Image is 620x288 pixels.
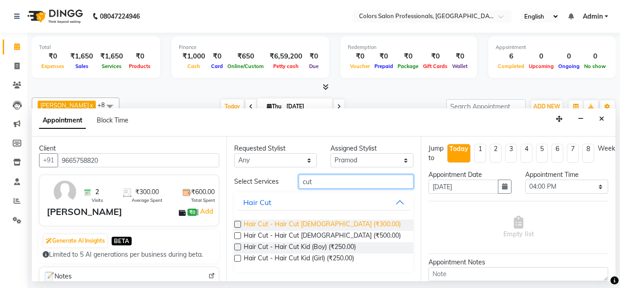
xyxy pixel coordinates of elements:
div: Client [39,144,219,153]
a: Add [199,206,215,217]
div: ₹0 [450,51,470,62]
div: Total [39,44,153,51]
input: Search Appointment [446,99,526,113]
span: Due [307,63,321,69]
span: No show [582,63,608,69]
input: Search by Name/Mobile/Email/Code [58,153,219,167]
div: Jump to [428,144,443,163]
div: ₹0 [372,51,395,62]
div: Assigned Stylist [330,144,413,153]
span: Block Time [97,116,128,124]
span: Visits [92,197,103,204]
a: x [89,102,93,109]
span: ₹600.00 [191,187,215,197]
li: 8 [582,144,594,163]
div: [PERSON_NAME] [47,205,122,219]
b: 08047224946 [100,4,140,29]
span: Prepaid [372,63,395,69]
button: Hair Cut [238,194,410,210]
li: 3 [505,144,517,163]
div: ₹0 [306,51,322,62]
div: Hair Cut [243,197,271,208]
span: Card [209,63,225,69]
span: | [197,206,215,217]
span: Expenses [39,63,67,69]
img: logo [23,4,85,29]
div: Redemption [348,44,470,51]
button: Generate AI Insights [44,234,107,247]
span: Sales [73,63,91,69]
span: Wallet [450,63,470,69]
li: 2 [490,144,502,163]
div: Appointment [496,44,608,51]
div: 0 [527,51,556,62]
span: Package [395,63,421,69]
li: 7 [567,144,579,163]
button: +91 [39,153,58,167]
div: ₹0 [209,51,225,62]
div: Appointment Notes [428,258,608,267]
span: Products [127,63,153,69]
span: Total Spent [191,197,215,204]
span: Today [221,99,244,113]
span: Cash [185,63,202,69]
div: ₹0 [348,51,372,62]
span: ADD NEW [533,103,560,110]
li: 4 [521,144,532,163]
div: 6 [496,51,527,62]
span: Online/Custom [225,63,266,69]
div: 0 [582,51,608,62]
div: Requested Stylist [234,144,317,153]
span: ₹0 [187,209,197,216]
div: ₹1,000 [179,51,209,62]
div: ₹0 [39,51,67,62]
span: +8 [98,101,112,108]
span: Hair Cut - Hair Cut Kid (Girl) (₹250.00) [244,254,354,265]
div: Limited to 5 AI generations per business during beta. [43,250,216,259]
img: avatar [52,179,78,205]
span: Upcoming [527,63,556,69]
div: Appointment Time [525,170,608,180]
div: Today [449,144,468,154]
span: Gift Cards [421,63,450,69]
span: Services [99,63,124,69]
div: Weeks [598,144,618,153]
input: 2025-09-04 [284,100,329,113]
span: BETA [112,237,132,245]
li: 1 [474,144,486,163]
span: Appointment [39,112,86,129]
div: ₹650 [225,51,266,62]
button: ADD NEW [531,100,562,113]
span: Hair Cut - Hair Cut [DEMOGRAPHIC_DATA] (₹500.00) [244,231,401,242]
button: Close [595,112,608,126]
span: Admin [583,12,603,21]
span: Average Spent [132,197,162,204]
span: 2 [95,187,99,197]
li: 5 [536,144,548,163]
div: Appointment Date [428,170,512,180]
div: 0 [556,51,582,62]
span: ₹300.00 [135,187,159,197]
li: 6 [551,144,563,163]
div: ₹0 [395,51,421,62]
div: ₹0 [421,51,450,62]
input: Search by service name [299,175,414,189]
div: Finance [179,44,322,51]
span: Voucher [348,63,372,69]
div: ₹0 [127,51,153,62]
span: [PERSON_NAME] [40,102,89,109]
span: Hair Cut - Hair Cut [DEMOGRAPHIC_DATA] (₹300.00) [244,220,401,231]
span: Hair Cut - Hair Cut Kid (Boy) (₹250.00) [244,242,356,254]
div: ₹6,59,200 [266,51,306,62]
span: Notes [43,271,72,283]
div: ₹1,650 [67,51,97,62]
span: Thu [265,103,284,110]
span: Completed [496,63,527,69]
span: Petty cash [271,63,301,69]
div: ₹1,650 [97,51,127,62]
input: yyyy-mm-dd [428,180,498,194]
span: Ongoing [556,63,582,69]
span: Empty list [503,216,534,239]
div: Select Services [227,177,292,186]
